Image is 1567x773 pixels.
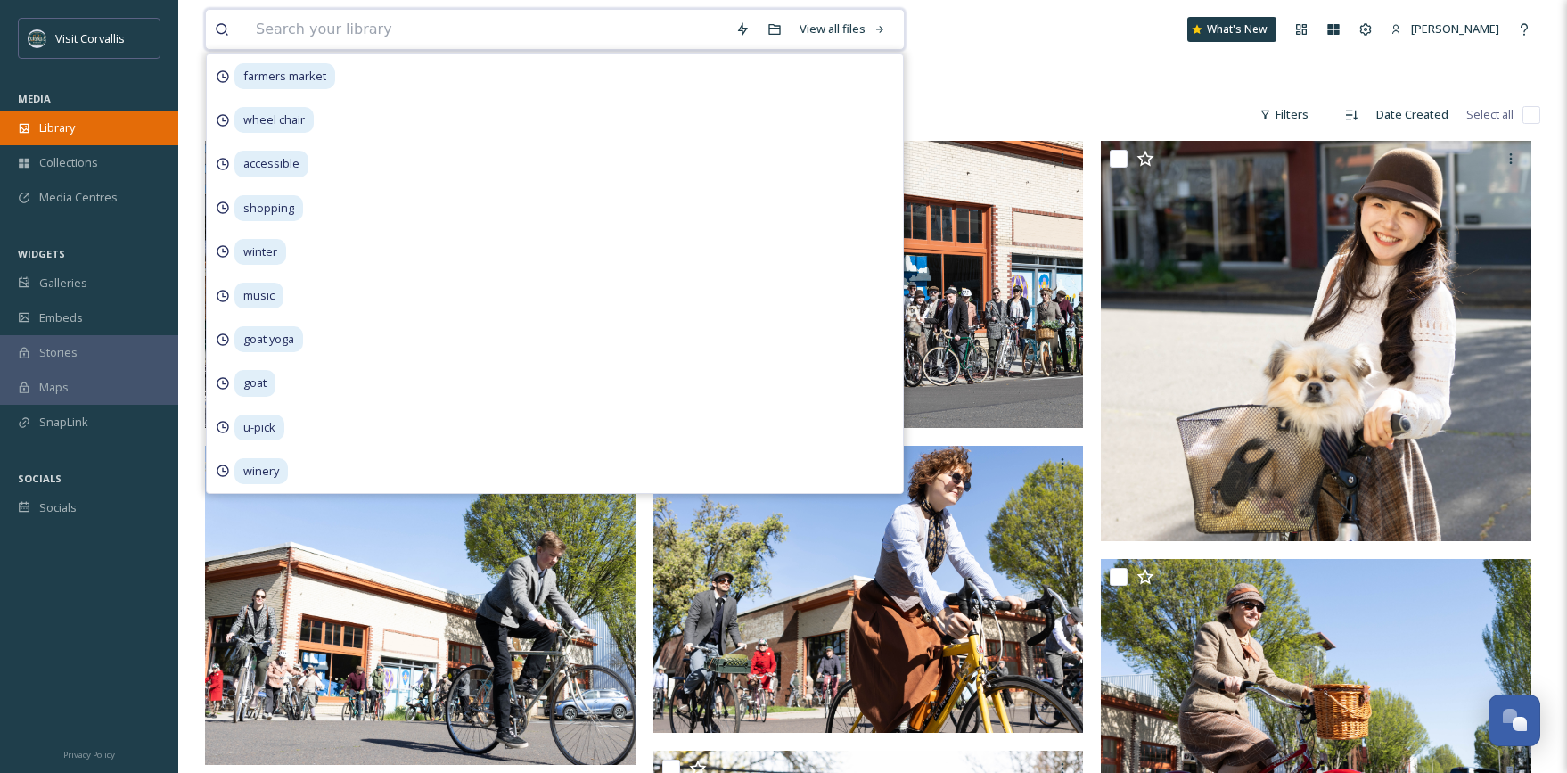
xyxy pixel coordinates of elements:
span: goat yoga [234,326,303,352]
div: Date Created [1367,97,1457,132]
span: WIDGETS [18,247,65,260]
a: View all files [791,12,895,46]
span: winery [234,458,288,484]
img: Corvallis Tweed Ride (7).jpg [205,141,636,428]
a: [PERSON_NAME] [1382,12,1508,46]
span: music [234,283,283,308]
span: shopping [234,195,303,221]
span: accessible [234,151,308,177]
img: Corvallis Tweed Ride (6).jpg [1101,141,1531,540]
span: goat [234,370,275,396]
span: u-pick [234,415,284,440]
input: Search your library [247,10,726,49]
img: visit-corvallis-badge-dark-blue-orange%281%29.png [29,29,46,47]
a: Privacy Policy [63,743,115,764]
img: Corvallis Tweed Ride (4).jpg [205,446,636,765]
span: Library [39,119,75,136]
span: 1 file [205,106,228,123]
div: Filters [1251,97,1317,132]
span: farmers market [234,63,335,89]
span: Select all [1466,106,1514,123]
span: Collections [39,154,98,171]
span: Visit Corvallis [55,30,125,46]
span: Socials [39,499,77,516]
span: SnapLink [39,414,88,431]
a: What's New [1187,17,1276,42]
span: wheel chair [234,107,314,133]
span: Privacy Policy [63,749,115,761]
span: Stories [39,344,78,361]
span: Media Centres [39,189,118,206]
span: Maps [39,379,69,396]
span: winter [234,239,286,265]
button: Open Chat [1489,695,1540,746]
span: Galleries [39,275,87,292]
span: [PERSON_NAME] [1411,21,1499,37]
span: SOCIALS [18,472,62,485]
img: Corvallis Tweed Ride (3).jpg [653,446,1084,733]
span: MEDIA [18,92,51,105]
span: Embeds [39,309,83,326]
